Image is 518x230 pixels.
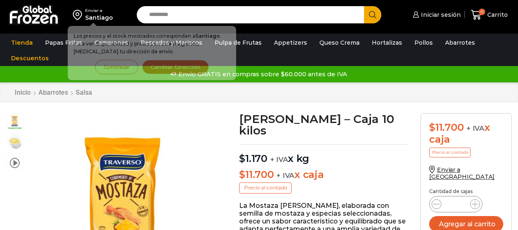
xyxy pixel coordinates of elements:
span: Carrito [485,11,508,19]
img: address-field-icon.svg [73,8,85,22]
a: Hortalizas [368,35,406,50]
div: Enviar a [85,8,113,14]
button: Cambiar Dirección [142,60,209,74]
bdi: 11.700 [239,169,274,180]
span: $ [239,169,245,180]
a: 0 Carrito [469,5,510,25]
span: + IVA [270,155,288,164]
p: x caja [239,169,408,181]
a: Appetizers [270,35,311,50]
a: Queso Crema [315,35,364,50]
bdi: 11.700 [429,121,464,133]
span: Iniciar sesión [419,11,461,19]
a: Tienda [7,35,37,50]
a: Pollos [410,35,437,50]
p: x kg [239,144,408,165]
p: Precio al contado [429,148,470,157]
span: mostaza traverso [7,114,23,130]
span: 0 [479,9,485,15]
strong: Santiago [195,33,220,39]
div: x caja [429,122,503,146]
input: Product quantity [448,198,464,210]
button: Search button [364,6,381,23]
p: Precio al contado [239,182,292,193]
span: $ [239,153,245,164]
a: Abarrotes [441,35,479,50]
h1: [PERSON_NAME] – Caja 10 kilos [239,113,408,136]
nav: Breadcrumb [14,89,93,96]
a: Descuentos [7,50,53,66]
span: + IVA [276,171,294,180]
span: + IVA [466,124,484,132]
a: Inicio [14,89,31,96]
bdi: 1.170 [239,153,267,164]
button: Continuar [95,60,138,74]
span: $ [429,121,435,133]
a: Salsa [75,89,93,96]
a: Papas Fritas [41,35,86,50]
span: mostaza [7,134,23,150]
div: Santiago [85,14,113,22]
a: Enviar a [GEOGRAPHIC_DATA] [429,166,495,180]
a: Abarrotes [38,89,68,96]
p: Cantidad de cajas [429,189,503,194]
p: Los precios y el stock mostrados corresponden a . Para ver disponibilidad y precios en otras regi... [74,32,230,56]
a: Iniciar sesión [411,7,461,23]
a: Pulpa de Frutas [210,35,266,50]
